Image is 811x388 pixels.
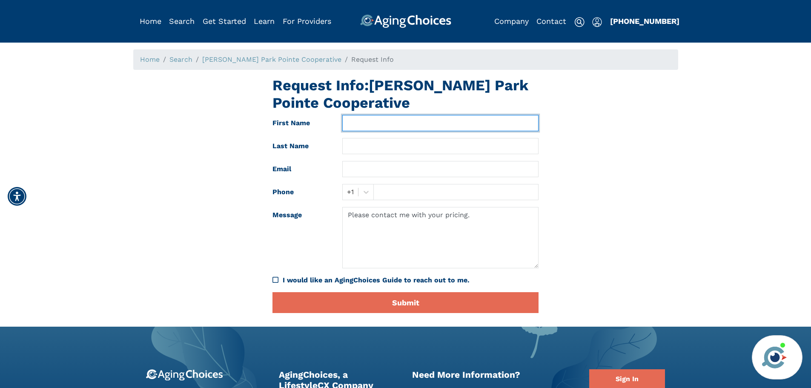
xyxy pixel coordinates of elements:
h2: Need More Information? [412,369,577,380]
a: Get Started [203,17,246,26]
a: For Providers [283,17,331,26]
div: I would like an AgingChoices Guide to reach out to me. [272,275,539,285]
a: Company [494,17,529,26]
label: Phone [266,184,336,200]
label: Email [266,161,336,177]
div: Popover trigger [592,14,602,28]
img: search-icon.svg [574,17,585,27]
a: Contact [536,17,566,26]
a: Learn [254,17,275,26]
a: Search [169,17,195,26]
img: user-icon.svg [592,17,602,27]
img: 9-logo.svg [146,369,223,381]
div: Accessibility Menu [8,187,26,206]
a: Home [140,55,160,63]
div: I would like an AgingChoices Guide to reach out to me. [283,275,539,285]
div: Popover trigger [169,14,195,28]
img: AgingChoices [360,14,451,28]
span: Request Info [351,55,394,63]
label: First Name [266,115,336,131]
a: Search [169,55,192,63]
nav: breadcrumb [133,49,678,70]
a: [PHONE_NUMBER] [610,17,679,26]
img: avatar [760,343,789,372]
button: Submit [272,292,539,313]
a: [PERSON_NAME] Park Pointe Cooperative [202,55,341,63]
textarea: Please contact me with your pricing. [342,207,539,268]
h1: Request Info: [PERSON_NAME] Park Pointe Cooperative [272,77,539,112]
a: Home [140,17,161,26]
label: Message [266,207,336,268]
label: Last Name [266,138,336,154]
